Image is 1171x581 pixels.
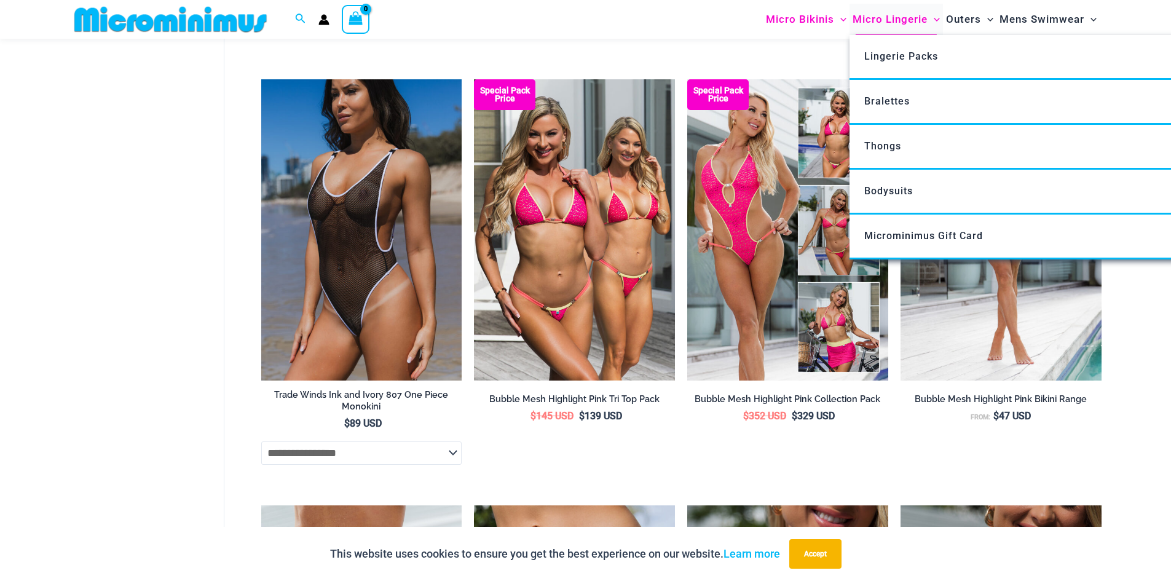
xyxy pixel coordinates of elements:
span: Bralettes [864,95,910,107]
a: Tri Top Pack F Tri Top Pack BTri Top Pack B [474,79,675,381]
h2: Bubble Mesh Highlight Pink Bikini Range [901,393,1102,405]
img: Tradewinds Ink and Ivory 807 One Piece 03 [261,79,462,381]
bdi: 139 USD [579,410,622,422]
bdi: 145 USD [530,410,574,422]
span: $ [743,410,749,422]
span: Menu Toggle [834,4,846,35]
bdi: 329 USD [792,410,835,422]
button: Accept [789,539,842,569]
span: Mens Swimwear [999,4,1084,35]
nav: Site Navigation [761,2,1102,37]
span: Thongs [864,140,901,152]
a: Collection Pack F Collection Pack BCollection Pack B [687,79,888,381]
span: $ [344,417,350,429]
a: Tradewinds Ink and Ivory 807 One Piece 03Tradewinds Ink and Ivory 807 One Piece 04Tradewinds Ink ... [261,79,462,381]
span: $ [792,410,797,422]
h2: Bubble Mesh Highlight Pink Tri Top Pack [474,393,675,405]
h2: Trade Winds Ink and Ivory 807 One Piece Monokini [261,389,462,412]
a: Bubble Mesh Highlight Pink Tri Top Pack [474,393,675,409]
p: This website uses cookies to ensure you get the best experience on our website. [330,545,780,563]
span: Micro Lingerie [853,4,928,35]
h2: Bubble Mesh Highlight Pink Collection Pack [687,393,888,405]
span: Lingerie Packs [864,50,938,62]
span: Bodysuits [864,185,913,197]
a: Search icon link [295,12,306,27]
a: Micro LingerieMenu ToggleMenu Toggle [850,4,943,35]
span: Menu Toggle [928,4,940,35]
span: From: [971,413,990,421]
img: Tri Top Pack F [474,79,675,381]
a: Trade Winds Ink and Ivory 807 One Piece Monokini [261,389,462,417]
span: Outers [946,4,981,35]
img: Collection Pack F [687,79,888,381]
bdi: 47 USD [993,410,1031,422]
a: Bubble Mesh Highlight Pink Bikini Range [901,393,1102,409]
img: MM SHOP LOGO FLAT [69,6,272,33]
a: Bubble Mesh Highlight Pink Collection Pack [687,393,888,409]
a: Micro BikinisMenu ToggleMenu Toggle [763,4,850,35]
a: View Shopping Cart, empty [342,5,370,33]
span: Microminimus Gift Card [864,230,983,242]
bdi: 89 USD [344,417,382,429]
b: Special Pack Price [474,87,535,103]
span: Menu Toggle [1084,4,1097,35]
span: Micro Bikinis [766,4,834,35]
span: $ [530,410,536,422]
span: Menu Toggle [981,4,993,35]
span: $ [579,410,585,422]
bdi: 352 USD [743,410,786,422]
a: Learn more [723,547,780,560]
span: $ [993,410,999,422]
b: Special Pack Price [687,87,749,103]
a: OutersMenu ToggleMenu Toggle [943,4,996,35]
a: Mens SwimwearMenu ToggleMenu Toggle [996,4,1100,35]
a: Account icon link [318,14,329,25]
